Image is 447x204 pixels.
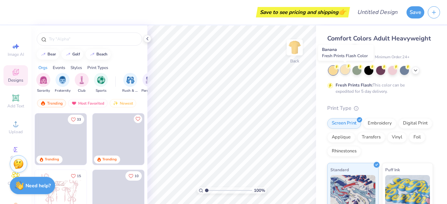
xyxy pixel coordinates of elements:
[48,36,138,43] input: Try "Alpha"
[39,76,47,84] img: Sorority Image
[96,88,107,93] span: Sports
[254,187,265,194] span: 100 %
[122,88,138,93] span: Rush & Bid
[327,118,361,129] div: Screen Print
[94,73,108,93] button: filter button
[96,52,108,56] div: beach
[398,118,432,129] div: Digital Print
[36,73,50,93] div: filter for Sorority
[141,88,157,93] span: Parent's Weekend
[68,115,84,124] button: Like
[55,73,71,93] button: filter button
[86,49,111,60] button: beach
[409,132,425,143] div: Foil
[94,73,108,93] div: filter for Sports
[41,52,46,56] img: trend_line.gif
[97,76,105,84] img: Sports Image
[53,65,65,71] div: Events
[8,52,24,57] span: Image AI
[327,34,431,52] span: Comfort Colors Adult Heavyweight T-Shirt
[37,49,59,60] button: bear
[47,52,56,56] div: bear
[141,73,157,93] div: filter for Parent's Weekend
[146,76,154,84] img: Parent's Weekend Image
[327,132,355,143] div: Applique
[65,52,71,56] img: trend_line.gif
[322,53,368,59] span: Fresh Prints Flash Color
[134,174,139,178] span: 10
[385,166,400,173] span: Puff Ink
[327,104,433,112] div: Print Type
[336,82,422,95] div: This color can be expedited for 5 day delivery.
[122,73,138,93] div: filter for Rush & Bid
[61,49,83,60] button: golf
[387,132,407,143] div: Vinyl
[55,88,71,93] span: Fraternity
[102,157,117,162] div: Trending
[87,65,108,71] div: Print Types
[75,73,89,93] button: filter button
[37,99,66,107] div: Trending
[59,76,66,84] img: Fraternity Image
[40,101,46,106] img: trending.gif
[71,65,82,71] div: Styles
[7,103,24,109] span: Add Text
[125,171,142,181] button: Like
[77,118,81,121] span: 33
[318,45,374,61] div: Banana
[122,73,138,93] button: filter button
[89,52,95,56] img: trend_line.gif
[357,132,385,143] div: Transfers
[9,129,23,135] span: Upload
[71,101,77,106] img: most_fav.gif
[330,166,349,173] span: Standard
[338,8,346,16] span: 👉
[72,52,80,56] div: golf
[126,76,134,84] img: Rush & Bid Image
[134,115,142,123] button: Like
[68,171,84,181] button: Like
[37,88,50,93] span: Sorority
[45,157,59,162] div: Trending
[8,77,23,83] span: Designs
[38,65,47,71] div: Orgs
[375,54,410,60] span: Minimum Order: 24 +
[363,118,396,129] div: Embroidery
[78,76,86,84] img: Club Image
[352,5,403,19] input: Untitled Design
[141,73,157,93] button: filter button
[258,7,348,17] div: Save to see pricing and shipping
[327,146,361,157] div: Rhinestones
[55,73,71,93] div: filter for Fraternity
[290,58,299,64] div: Back
[77,174,81,178] span: 15
[113,101,118,106] img: Newest.gif
[75,73,89,93] div: filter for Club
[3,181,28,192] span: Clipart & logos
[68,99,108,107] div: Most Favorited
[336,82,373,88] strong: Fresh Prints Flash:
[78,88,86,93] span: Club
[288,40,302,54] img: Back
[10,155,21,160] span: Greek
[25,182,51,189] strong: Need help?
[406,6,424,18] button: Save
[36,73,50,93] button: filter button
[110,99,136,107] div: Newest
